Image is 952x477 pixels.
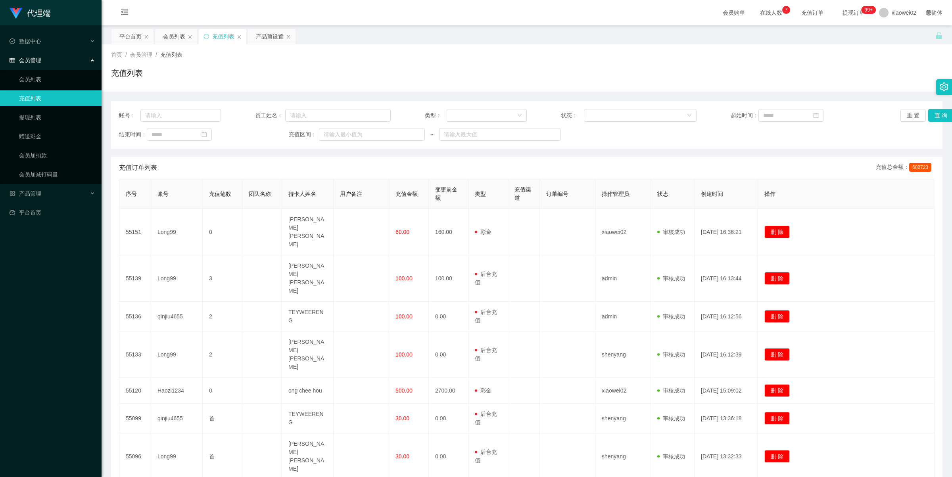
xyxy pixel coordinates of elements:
[475,191,486,197] span: 类型
[926,10,931,15] i: 图标: global
[764,191,775,197] span: 操作
[126,191,137,197] span: 序号
[514,186,531,201] span: 充值渠道
[282,302,334,331] td: TEYWEERENG
[475,449,497,464] span: 后台充值
[876,163,935,172] div: 充值总金额：
[429,209,468,255] td: 160.00
[19,148,95,163] a: 会员加扣款
[395,229,409,235] span: 60.00
[813,113,819,118] i: 图标: calendar
[475,347,497,362] span: 后台充值
[157,191,169,197] span: 账号
[19,90,95,106] a: 充值列表
[657,313,685,320] span: 审核成功
[657,229,685,235] span: 审核成功
[595,255,651,302] td: admin
[119,130,147,139] span: 结束时间：
[203,34,209,39] i: 图标: sync
[111,67,143,79] h1: 充值列表
[151,302,203,331] td: qinjiu4655
[595,209,651,255] td: xiaowei02
[19,167,95,182] a: 会员加减打码量
[282,404,334,433] td: TEYWEERENG
[395,191,418,197] span: 充值金额
[785,6,787,14] p: 7
[203,378,242,404] td: 0
[119,302,151,331] td: 55136
[595,302,651,331] td: admin
[701,191,723,197] span: 创建时间
[862,6,876,14] sup: 1206
[144,34,149,39] i: 图标: close
[125,52,127,58] span: /
[764,272,790,285] button: 删 除
[657,415,685,421] span: 审核成功
[151,378,203,404] td: Haozi1234
[282,209,334,255] td: [PERSON_NAME] [PERSON_NAME]
[203,302,242,331] td: 2
[475,309,497,324] span: 后台充值
[151,404,203,433] td: qinjiu4655
[160,52,182,58] span: 充值列表
[764,450,790,463] button: 删 除
[475,387,491,394] span: 彩金
[475,271,497,285] span: 后台充值
[935,32,942,39] i: 图标: unlock
[695,255,758,302] td: [DATE] 16:13:44
[900,109,926,122] button: 重 置
[475,229,491,235] span: 彩金
[202,132,207,137] i: 图标: calendar
[695,302,758,331] td: [DATE] 16:12:56
[595,378,651,404] td: xiaowei02
[27,0,51,26] h1: 代理端
[764,412,790,425] button: 删 除
[395,415,409,421] span: 30.00
[237,34,242,39] i: 图标: close
[764,384,790,397] button: 删 除
[940,82,948,91] i: 图标: setting
[839,10,869,15] span: 提现订单
[425,130,439,139] span: ~
[10,8,22,19] img: logo.9652507e.png
[657,387,685,394] span: 审核成功
[19,128,95,144] a: 赠送彩金
[203,255,242,302] td: 3
[288,191,316,197] span: 持卡人姓名
[657,275,685,282] span: 审核成功
[595,404,651,433] td: shenyang
[151,255,203,302] td: Long99
[249,191,271,197] span: 团队名称
[429,404,468,433] td: 0.00
[282,255,334,302] td: [PERSON_NAME] [PERSON_NAME]
[289,130,319,139] span: 充值区间：
[395,453,409,460] span: 30.00
[695,209,758,255] td: [DATE] 16:36:21
[119,209,151,255] td: 55151
[10,57,41,63] span: 会员管理
[10,38,41,44] span: 数据中心
[756,10,786,15] span: 在线人数
[286,34,291,39] i: 图标: close
[19,71,95,87] a: 会员列表
[155,52,157,58] span: /
[435,186,457,201] span: 变更前金额
[130,52,152,58] span: 会员管理
[140,109,221,122] input: 请输入
[319,128,425,141] input: 请输入最小值为
[111,52,122,58] span: 首页
[19,109,95,125] a: 提现列表
[119,163,157,172] span: 充值订单列表
[395,387,413,394] span: 500.00
[429,331,468,378] td: 0.00
[340,191,362,197] span: 用户备注
[10,205,95,220] a: 图标: dashboard平台首页
[282,331,334,378] td: [PERSON_NAME] [PERSON_NAME]
[188,34,192,39] i: 图标: close
[209,191,231,197] span: 充值笔数
[119,29,142,44] div: 平台首页
[119,404,151,433] td: 55099
[546,191,568,197] span: 订单编号
[475,411,497,425] span: 后台充值
[285,109,391,122] input: 请输入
